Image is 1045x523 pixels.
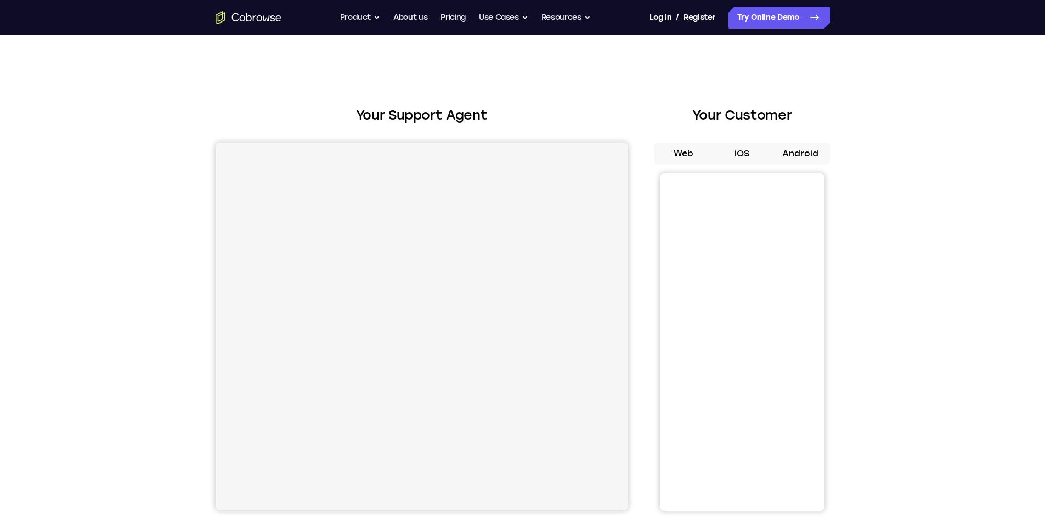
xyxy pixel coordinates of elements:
[684,7,715,29] a: Register
[340,7,381,29] button: Product
[728,7,830,29] a: Try Online Demo
[649,7,671,29] a: Log In
[440,7,466,29] a: Pricing
[216,11,281,24] a: Go to the home page
[676,11,679,24] span: /
[771,143,830,165] button: Android
[713,143,771,165] button: iOS
[479,7,528,29] button: Use Cases
[216,143,628,510] iframe: Agent
[541,7,591,29] button: Resources
[393,7,427,29] a: About us
[654,105,830,125] h2: Your Customer
[654,143,713,165] button: Web
[216,105,628,125] h2: Your Support Agent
